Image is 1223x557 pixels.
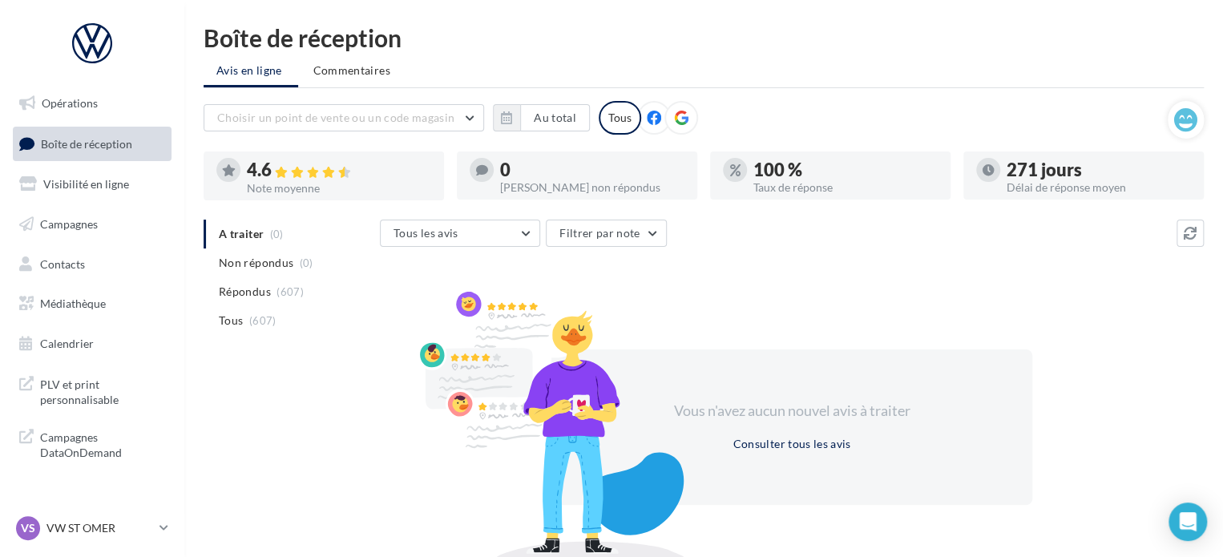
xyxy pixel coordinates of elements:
[46,520,153,536] p: VW ST OMER
[493,104,590,131] button: Au total
[300,256,313,269] span: (0)
[599,101,641,135] div: Tous
[753,182,938,193] div: Taux de réponse
[500,161,684,179] div: 0
[520,104,590,131] button: Au total
[10,127,175,161] a: Boîte de réception
[1007,182,1191,193] div: Délai de réponse moyen
[247,161,431,180] div: 4.6
[10,287,175,321] a: Médiathèque
[247,183,431,194] div: Note moyenne
[1007,161,1191,179] div: 271 jours
[42,96,98,110] span: Opérations
[654,401,930,422] div: Vous n'avez aucun nouvel avis à traiter
[10,420,175,467] a: Campagnes DataOnDemand
[10,367,175,414] a: PLV et print personnalisable
[217,111,454,124] span: Choisir un point de vente ou un code magasin
[249,314,276,327] span: (607)
[21,520,35,536] span: VS
[43,177,129,191] span: Visibilité en ligne
[546,220,667,247] button: Filtrer par note
[10,168,175,201] a: Visibilité en ligne
[394,226,458,240] span: Tous les avis
[40,297,106,310] span: Médiathèque
[40,217,98,231] span: Campagnes
[10,87,175,120] a: Opérations
[500,182,684,193] div: [PERSON_NAME] non répondus
[313,63,390,79] span: Commentaires
[10,248,175,281] a: Contacts
[40,373,165,408] span: PLV et print personnalisable
[276,285,304,298] span: (607)
[753,161,938,179] div: 100 %
[40,426,165,461] span: Campagnes DataOnDemand
[10,208,175,241] a: Campagnes
[726,434,857,454] button: Consulter tous les avis
[41,136,132,150] span: Boîte de réception
[219,313,243,329] span: Tous
[204,104,484,131] button: Choisir un point de vente ou un code magasin
[219,284,271,300] span: Répondus
[13,513,172,543] a: VS VW ST OMER
[10,327,175,361] a: Calendrier
[204,26,1204,50] div: Boîte de réception
[40,256,85,270] span: Contacts
[40,337,94,350] span: Calendrier
[1169,503,1207,541] div: Open Intercom Messenger
[380,220,540,247] button: Tous les avis
[219,255,293,271] span: Non répondus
